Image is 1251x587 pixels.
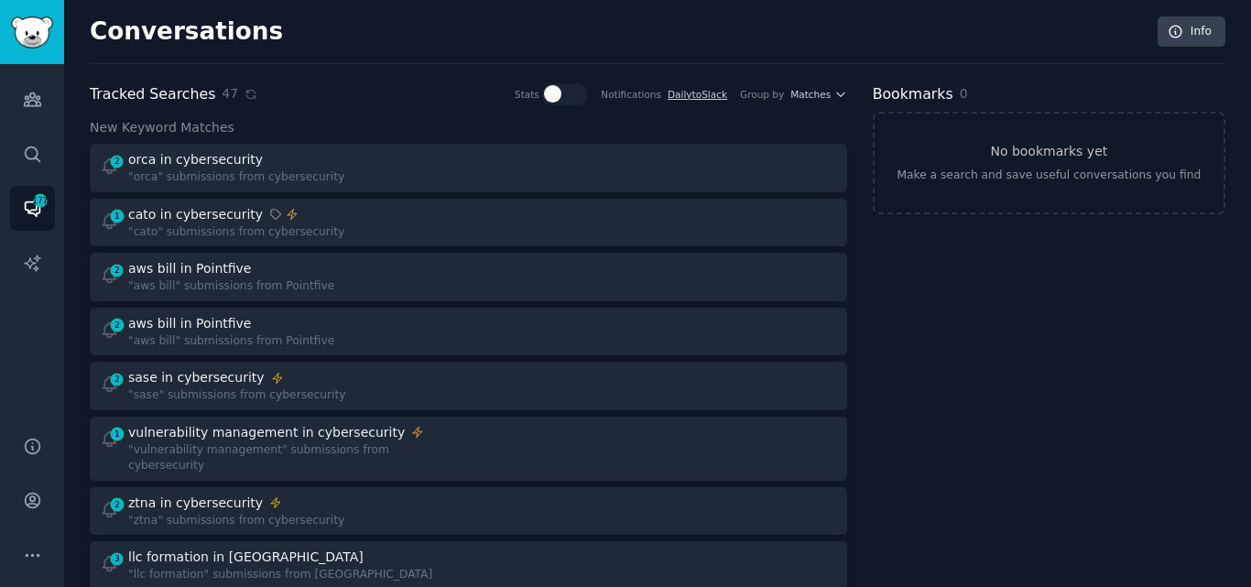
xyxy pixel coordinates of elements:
a: 2orca in cybersecurity"orca" submissions from cybersecurity [90,144,847,192]
div: ztna in cybersecurity [128,494,263,513]
a: 177 [10,186,55,231]
div: orca in cybersecurity [128,150,263,169]
span: 1 [109,428,125,440]
div: Group by [740,88,784,101]
a: Info [1158,16,1225,48]
a: 1vulnerability management in cybersecurity"vulnerability management" submissions from cybersecurity [90,417,847,481]
a: 2aws bill in Pointfive"aws bill" submissions from Pointfive [90,308,847,356]
a: DailytoSlack [668,89,727,100]
div: "aws bill" submissions from Pointfive [128,278,334,295]
div: "llc formation" submissions from [GEOGRAPHIC_DATA] [128,567,432,583]
span: 2 [109,373,125,386]
span: New Keyword Matches [90,118,234,137]
span: 2 [109,319,125,332]
h3: No bookmarks yet [990,142,1107,161]
span: Matches [790,88,831,101]
div: sase in cybersecurity [128,368,265,387]
span: 2 [109,155,125,168]
span: 2 [109,498,125,511]
div: Stats [515,88,539,101]
div: Notifications [601,88,661,101]
a: 2aws bill in Pointfive"aws bill" submissions from Pointfive [90,253,847,301]
div: "orca" submissions from cybersecurity [128,169,344,186]
h2: Conversations [90,17,283,47]
div: "aws bill" submissions from Pointfive [128,333,334,350]
div: Make a search and save useful conversations you find [897,168,1201,184]
h2: Bookmarks [873,83,953,106]
span: 2 [109,264,125,277]
div: "vulnerability management" submissions from cybersecurity [128,442,455,474]
a: 1cato in cybersecurity"cato" submissions from cybersecurity [90,199,847,247]
div: vulnerability management in cybersecurity [128,423,405,442]
span: 177 [32,194,49,207]
div: cato in cybersecurity [128,205,263,224]
a: 2sase in cybersecurity"sase" submissions from cybersecurity [90,362,847,410]
span: 47 [222,84,238,103]
span: 1 [109,210,125,223]
a: 2ztna in cybersecurity"ztna" submissions from cybersecurity [90,487,847,536]
div: aws bill in Pointfive [128,259,251,278]
span: 3 [109,552,125,565]
span: 0 [960,86,968,101]
div: "sase" submissions from cybersecurity [128,387,346,404]
a: No bookmarks yetMake a search and save useful conversations you find [873,112,1225,214]
div: aws bill in Pointfive [128,314,251,333]
div: "cato" submissions from cybersecurity [128,224,344,241]
h2: Tracked Searches [90,83,215,106]
img: GummySearch logo [11,16,53,49]
div: "ztna" submissions from cybersecurity [128,513,344,529]
div: llc formation in [GEOGRAPHIC_DATA] [128,548,364,567]
button: Matches [790,88,846,101]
